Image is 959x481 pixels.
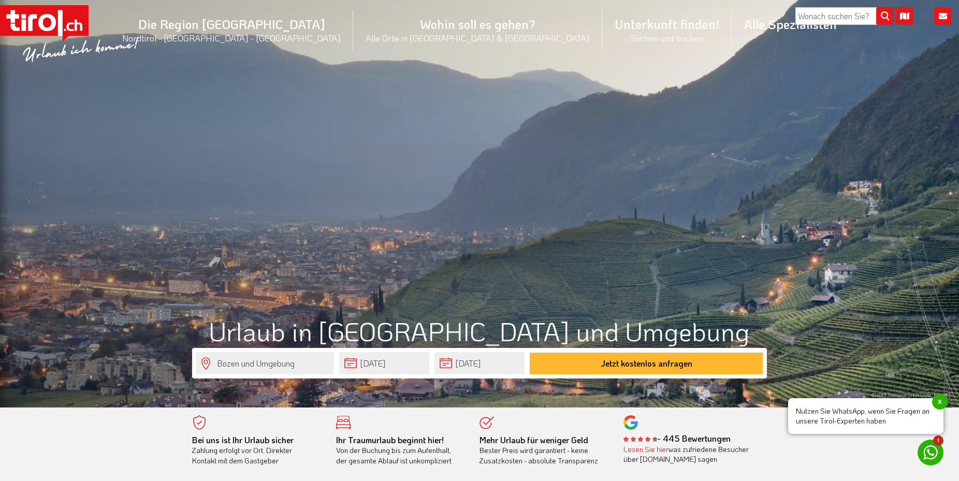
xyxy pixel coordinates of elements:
div: Von der Buchung bis zum Aufenthalt, der gesamte Ablauf ist unkompliziert [336,435,464,466]
a: Unterkunft finden!Suchen und buchen [602,5,732,55]
small: Nordtirol - [GEOGRAPHIC_DATA] - [GEOGRAPHIC_DATA] [122,32,341,43]
b: - 445 Bewertungen [623,433,731,444]
input: Abreise [434,352,525,374]
small: Suchen und buchen [615,32,719,43]
span: Nutzen Sie WhatsApp, wenn Sie Fragen an unsere Tirol-Experten haben [788,398,943,434]
input: Anreise [339,352,429,374]
input: Wo soll's hingehen? [196,352,334,374]
b: Ihr Traumurlaub beginnt hier! [336,434,444,445]
div: was zufriedene Besucher über [DOMAIN_NAME] sagen [623,444,752,464]
a: Lesen Sie hier [623,444,669,454]
h1: Urlaub in [GEOGRAPHIC_DATA] und Umgebung [192,317,767,345]
a: Wohin soll es gehen?Alle Orte in [GEOGRAPHIC_DATA] & [GEOGRAPHIC_DATA] [353,5,602,55]
a: Alle Spezialisten [732,5,849,43]
b: Mehr Urlaub für weniger Geld [479,434,588,445]
button: Jetzt kostenlos anfragen [530,353,763,374]
a: 1 Nutzen Sie WhatsApp, wenn Sie Fragen an unsere Tirol-Experten habenx [918,440,943,465]
span: x [932,394,948,410]
input: Wonach suchen Sie? [795,7,894,25]
i: Karte öffnen [896,7,913,25]
div: Zahlung erfolgt vor Ort. Direkter Kontakt mit dem Gastgeber [192,435,321,466]
a: Die Region [GEOGRAPHIC_DATA]Nordtirol - [GEOGRAPHIC_DATA] - [GEOGRAPHIC_DATA] [110,5,353,55]
small: Alle Orte in [GEOGRAPHIC_DATA] & [GEOGRAPHIC_DATA] [366,32,590,43]
b: Bei uns ist Ihr Urlaub sicher [192,434,294,445]
span: 1 [933,435,943,446]
img: google [623,415,638,430]
i: Kontakt [934,7,952,25]
div: Bester Preis wird garantiert - keine Zusatzkosten - absolute Transparenz [479,435,608,466]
